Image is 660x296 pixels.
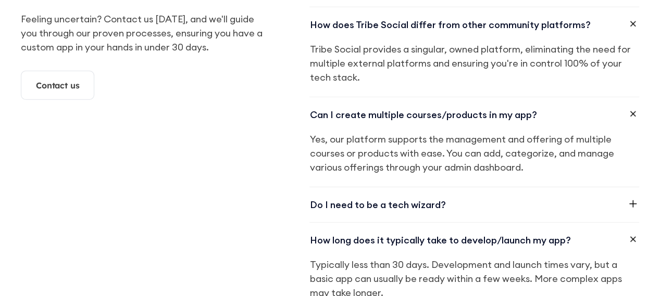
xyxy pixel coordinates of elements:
[21,12,268,54] p: Feeling uncertain? Contact us [DATE], and we'll guide you through our proven processes, ensuring ...
[309,198,445,212] div: Do I need to be a tech wizard?
[309,108,537,122] div: Can I create multiple courses/products in my app?
[309,18,590,32] div: How does Tribe Social differ from other community platforms?
[309,132,639,174] p: Yes, our platform supports the management and offering of multiple courses or products with ease....
[21,71,94,100] a: Contact us
[309,42,639,84] p: Tribe Social provides a singular, owned platform, eliminating the need for multiple external plat...
[309,233,570,247] div: How long does it typically take to develop/launch my app?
